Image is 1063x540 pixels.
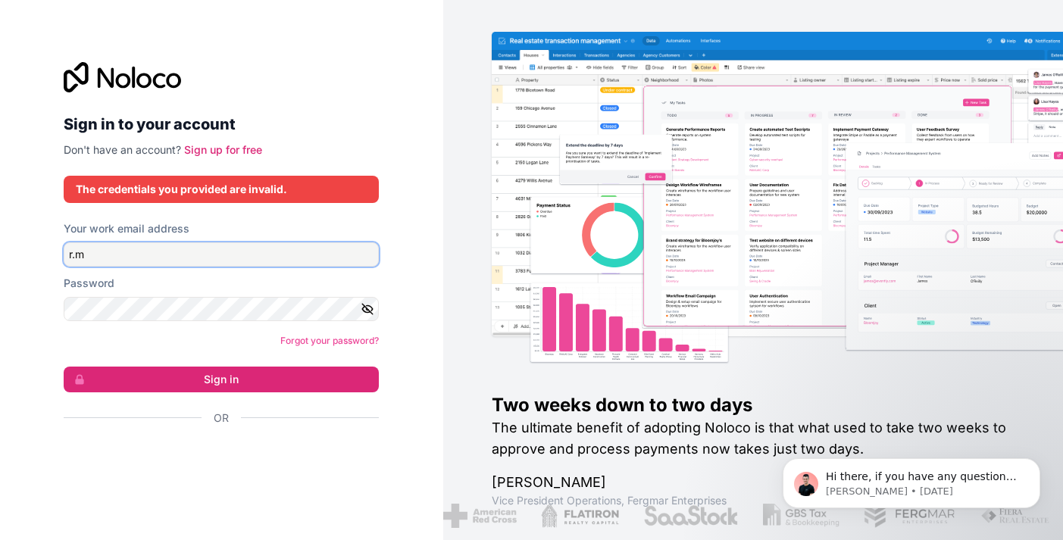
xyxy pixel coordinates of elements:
[64,367,379,392] button: Sign in
[760,426,1063,532] iframe: Intercom notifications message
[76,182,367,197] div: The credentials you provided are invalid.
[492,417,1015,460] h2: The ultimate benefit of adopting Noloco is that what used to take two weeks to approve and proces...
[280,335,379,346] a: Forgot your password?
[64,111,379,138] h2: Sign in to your account
[492,472,1015,493] h1: [PERSON_NAME]
[64,276,114,291] label: Password
[56,442,374,476] iframe: Sign in with Google Button
[64,297,379,321] input: Password
[540,504,619,528] img: /assets/flatiron-C8eUkumj.png
[492,493,1015,508] h1: Vice President Operations , Fergmar Enterprises
[442,504,516,528] img: /assets/american-red-cross-BAupjrZR.png
[64,221,189,236] label: Your work email address
[64,242,379,267] input: Email address
[214,410,229,426] span: Or
[184,143,262,156] a: Sign up for free
[64,143,181,156] span: Don't have an account?
[492,393,1015,417] h1: Two weeks down to two days
[642,504,738,528] img: /assets/saastock-C6Zbiodz.png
